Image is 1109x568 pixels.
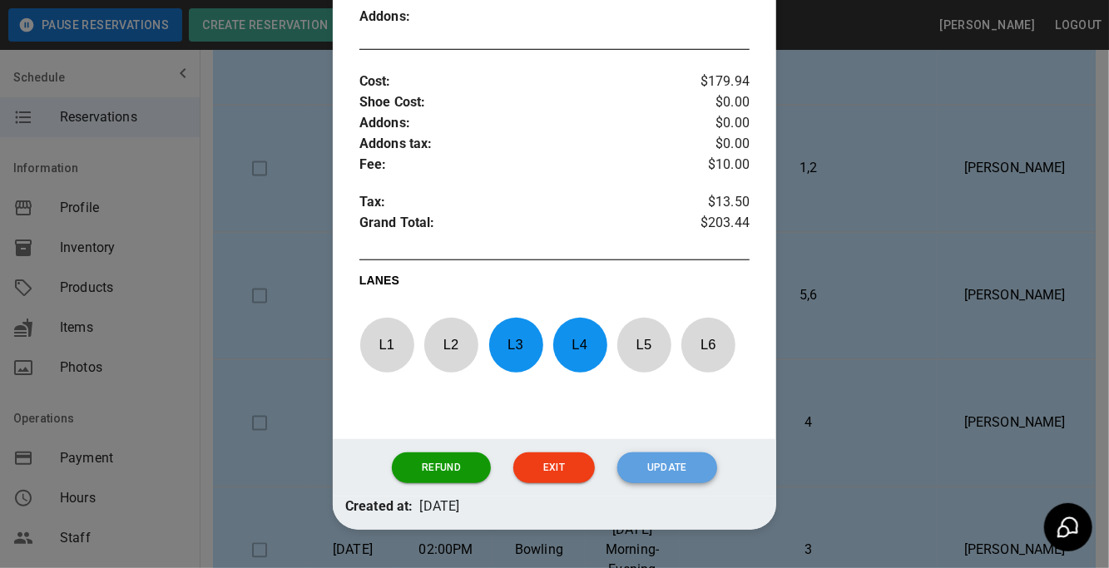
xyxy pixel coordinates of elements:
p: $13.50 [685,192,750,213]
p: $203.44 [685,213,750,238]
p: Addons : [359,7,457,27]
p: Shoe Cost : [359,92,685,113]
p: L 4 [552,325,607,364]
p: $0.00 [685,92,750,113]
p: Tax : [359,192,685,213]
button: Refund [392,452,491,483]
p: Cost : [359,72,685,92]
p: L 2 [423,325,478,364]
p: L 1 [359,325,414,364]
p: Fee : [359,155,685,175]
p: L 3 [488,325,543,364]
button: Update [617,452,717,483]
p: $0.00 [685,113,750,134]
p: $179.94 [685,72,750,92]
p: L 6 [681,325,735,364]
p: Addons tax : [359,134,685,155]
p: Addons : [359,113,685,134]
p: L 5 [616,325,671,364]
p: LANES [359,272,750,295]
p: Grand Total : [359,213,685,238]
p: $0.00 [685,134,750,155]
p: [DATE] [420,496,460,517]
button: Exit [513,452,595,483]
p: Created at: [345,496,413,517]
p: $10.00 [685,155,750,175]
